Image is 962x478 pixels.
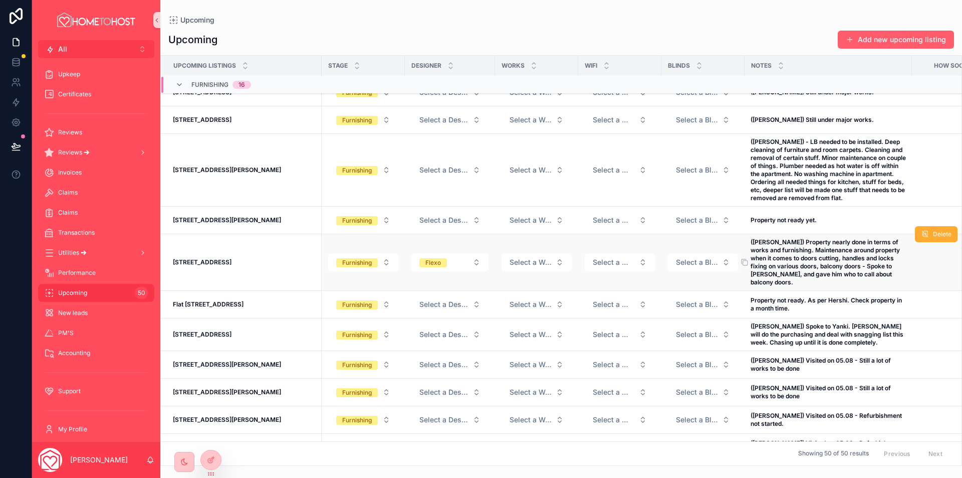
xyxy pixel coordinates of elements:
[135,287,148,299] div: 50
[58,209,78,217] span: Claims
[411,355,489,374] a: Select Button
[38,244,154,262] a: Utilities 🡪
[419,387,468,397] span: Select a Designer
[502,111,572,129] button: Select Button
[342,388,372,397] div: Furnishing
[751,138,907,202] strong: ([PERSON_NAME]) - LB needed to be installed. Deep cleaning of furniture and room carpets. Cleanin...
[173,388,281,396] strong: [STREET_ADDRESS][PERSON_NAME]
[838,31,954,49] a: Add new upcoming listing
[502,438,572,456] button: Select Button
[584,410,655,429] a: Select Button
[593,115,635,125] span: Select a Wifi
[342,361,372,370] div: Furnishing
[667,355,739,374] a: Select Button
[58,387,81,395] span: Support
[585,411,655,429] button: Select Button
[411,161,489,179] button: Select Button
[933,230,951,238] span: Delete
[751,238,901,286] strong: ([PERSON_NAME]) Property nearly done in terms of works and furnishing. Maintenance around propert...
[38,344,154,362] a: Accounting
[667,295,739,314] a: Select Button
[676,215,718,225] span: Select a Blinds
[510,299,552,309] span: Select a Works
[751,138,906,202] a: ([PERSON_NAME]) - LB needed to be installed. Deep cleaning of furniture and room carpets. Cleanin...
[584,355,655,374] a: Select Button
[668,438,738,456] button: Select Button
[173,166,281,174] strong: [STREET_ADDRESS][PERSON_NAME]
[676,165,718,175] span: Select a Blinds
[667,438,739,457] a: Select Button
[751,357,906,373] a: ([PERSON_NAME]) Visited on 05.08 - Still a lot of works to be done
[342,116,372,125] div: Furnishing
[502,326,572,344] button: Select Button
[342,216,372,225] div: Furnishing
[328,438,398,456] button: Select Button
[751,357,892,372] strong: ([PERSON_NAME]) Visited on 05.08 - Still a lot of works to be done
[585,356,655,374] button: Select Button
[501,355,572,374] a: Select Button
[593,257,635,267] span: Select a Wifi
[419,215,468,225] span: Select a Designer
[411,410,489,429] a: Select Button
[676,387,718,397] span: Select a Blinds
[411,383,489,402] a: Select Button
[425,258,441,267] div: Flexo
[342,258,372,267] div: Furnishing
[411,295,489,314] a: Select Button
[342,416,372,425] div: Furnishing
[173,166,316,174] a: [STREET_ADDRESS][PERSON_NAME]
[411,211,489,230] a: Select Button
[173,361,316,369] a: [STREET_ADDRESS][PERSON_NAME]
[585,111,655,129] button: Select Button
[328,356,398,374] button: Select Button
[419,115,468,125] span: Select a Designer
[585,161,655,179] button: Select Button
[593,415,635,425] span: Select a Wifi
[70,455,128,465] p: [PERSON_NAME]
[173,361,281,368] strong: [STREET_ADDRESS][PERSON_NAME]
[58,128,82,136] span: Reviews
[342,166,372,175] div: Furnishing
[419,360,468,370] span: Select a Designer
[58,90,91,98] span: Certificates
[173,300,244,308] strong: Flat [STREET_ADDRESS]
[419,415,468,425] span: Select a Designer
[411,325,489,344] a: Select Button
[751,323,905,346] strong: ([PERSON_NAME]) Spoke to Yanki. [PERSON_NAME] will do the purchasing and deal with snagging list ...
[676,330,718,340] span: Select a Blinds
[173,216,316,224] a: [STREET_ADDRESS][PERSON_NAME]
[593,360,635,370] span: Select a Wifi
[38,164,154,182] a: Invoices
[328,211,399,230] a: Select Button
[502,295,572,313] button: Select Button
[38,65,154,83] a: Upkeep
[584,295,655,314] a: Select Button
[58,425,87,433] span: My Profile
[173,331,316,339] a: [STREET_ADDRESS]
[419,299,468,309] span: Select a Designer
[510,330,552,340] span: Select a Works
[411,383,489,401] button: Select Button
[668,411,738,429] button: Select Button
[501,110,572,129] a: Select Button
[751,384,906,400] a: ([PERSON_NAME]) Visited on 05.08 - Still a lot of works to be done
[328,383,398,401] button: Select Button
[502,211,572,229] button: Select Button
[238,81,245,89] div: 16
[751,323,906,347] a: ([PERSON_NAME]) Spoke to Yanki. [PERSON_NAME] will do the purchasing and deal with snagging list ...
[411,110,489,129] a: Select Button
[667,325,739,344] a: Select Button
[510,387,552,397] span: Select a Works
[667,383,739,402] a: Select Button
[510,165,552,175] span: Select a Works
[58,70,80,78] span: Upkeep
[510,215,552,225] span: Select a Works
[173,258,316,266] a: [STREET_ADDRESS]
[584,161,655,180] a: Select Button
[751,412,906,428] a: ([PERSON_NAME]) Visited on 05.08 - Refurbishment not started.
[168,15,214,25] a: Upcoming
[501,438,572,457] a: Select Button
[173,300,316,308] a: Flat [STREET_ADDRESS]
[411,438,489,457] a: Select Button
[751,116,874,123] strong: ([PERSON_NAME]) Still under major works.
